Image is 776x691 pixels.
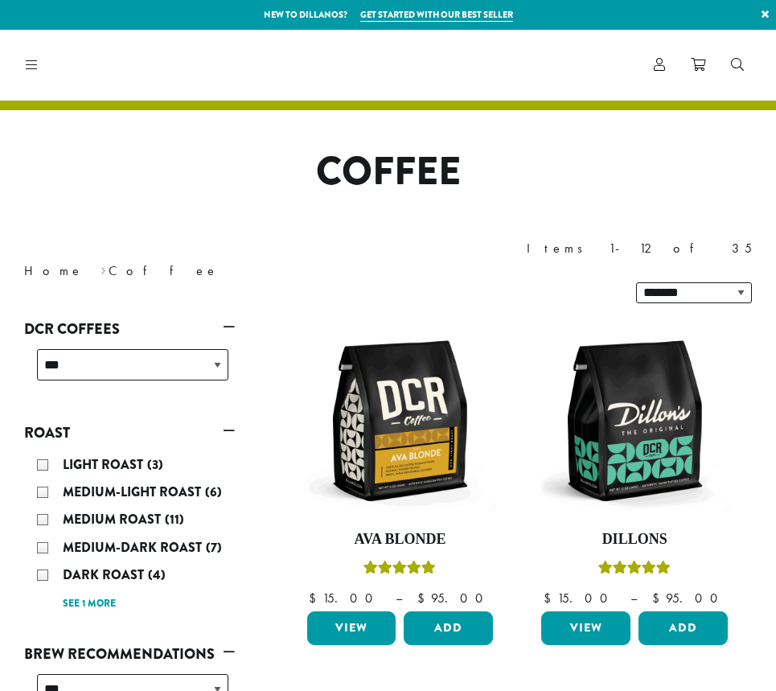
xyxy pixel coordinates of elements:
[24,343,235,400] div: DCR Coffees
[363,558,436,582] div: Rated 5.00 out of 5
[63,596,116,612] a: See 1 more
[24,315,235,343] a: DCR Coffees
[63,566,148,584] span: Dark Roast
[148,566,166,584] span: (4)
[303,323,498,604] a: Ava BlondeRated 5.00 out of 5
[303,531,498,549] h4: Ava Blonde
[417,590,431,607] span: $
[396,590,402,607] span: –
[652,590,666,607] span: $
[147,455,163,474] span: (3)
[360,8,513,22] a: Get started with our best seller
[537,323,732,604] a: DillonsRated 5.00 out of 5
[205,483,222,501] span: (6)
[303,323,498,518] img: DCR-12oz-Ava-Blonde-Stock-scaled.png
[541,611,630,645] a: View
[537,531,732,549] h4: Dillons
[537,323,732,518] img: DCR-12oz-Dillons-Stock-scaled.png
[24,640,235,668] a: Brew Recommendations
[544,590,615,607] bdi: 15.00
[404,611,493,645] button: Add
[63,510,165,529] span: Medium Roast
[309,590,322,607] span: $
[63,483,205,501] span: Medium-Light Roast
[24,262,84,279] a: Home
[165,510,184,529] span: (11)
[598,558,671,582] div: Rated 5.00 out of 5
[24,261,364,281] nav: Breadcrumb
[417,590,491,607] bdi: 95.00
[309,590,380,607] bdi: 15.00
[527,239,752,258] div: Items 1-12 of 35
[544,590,557,607] span: $
[63,538,206,557] span: Medium-Dark Roast
[101,256,106,281] span: ›
[24,419,235,446] a: Roast
[63,455,147,474] span: Light Roast
[206,538,222,557] span: (7)
[718,51,757,78] a: Search
[307,611,396,645] a: View
[24,446,235,620] div: Roast
[630,590,637,607] span: –
[652,590,725,607] bdi: 95.00
[12,149,764,195] h1: Coffee
[638,611,728,645] button: Add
